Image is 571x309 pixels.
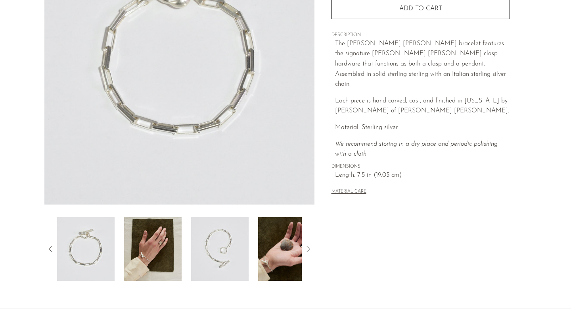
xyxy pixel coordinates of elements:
[335,170,510,181] span: Length: 7.5 in (19.05 cm)
[335,96,510,116] p: Each piece is hand carved, cast, and finished in [US_STATE] by [PERSON_NAME] of [PERSON_NAME] [PE...
[191,217,249,281] img: Dunton Ellerkamp Bracelet
[331,163,510,170] span: DIMENSIONS
[335,141,498,158] i: We recommend storing in a dry place and periodic polishing with a cloth.
[258,217,316,281] img: Dunton Ellerkamp Bracelet
[57,217,115,281] img: Dunton Ellerkamp Bracelet
[399,6,442,12] span: Add to cart
[335,39,510,90] p: The [PERSON_NAME] [PERSON_NAME] bracelet features the signature [PERSON_NAME] [PERSON_NAME] clasp...
[124,217,182,281] img: Dunton Ellerkamp Bracelet
[331,189,366,195] button: MATERIAL CARE
[335,123,510,133] p: Material: Sterling silver.
[331,32,510,39] span: DESCRIPTION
